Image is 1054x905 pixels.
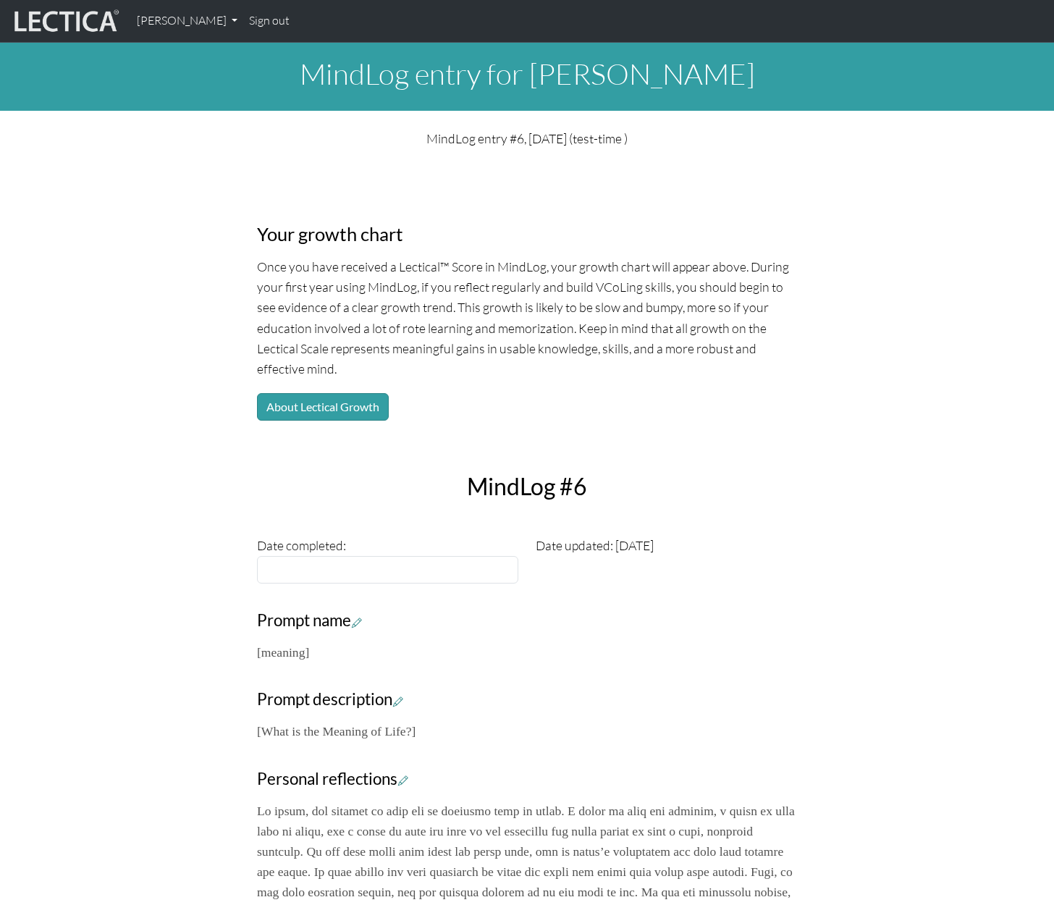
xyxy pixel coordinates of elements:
[131,6,243,36] a: [PERSON_NAME]
[257,611,797,631] h3: Prompt name
[257,535,346,555] label: Date completed:
[257,128,797,148] p: MindLog entry #6, [DATE] (test-time )
[257,256,797,379] p: Once you have received a Lectical™ Score in MindLog, your growth chart will appear above. During ...
[11,7,119,35] img: lecticalive
[527,535,806,583] div: Date updated: [DATE]
[257,642,797,662] p: [meaning]
[257,690,797,710] h3: Prompt description
[257,721,797,741] p: [What is the Meaning of Life?]
[248,473,806,500] h2: MindLog #6
[243,6,295,36] a: Sign out
[257,770,797,789] h3: Personal reflections
[257,223,797,245] h3: Your growth chart
[257,393,389,421] button: About Lectical Growth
